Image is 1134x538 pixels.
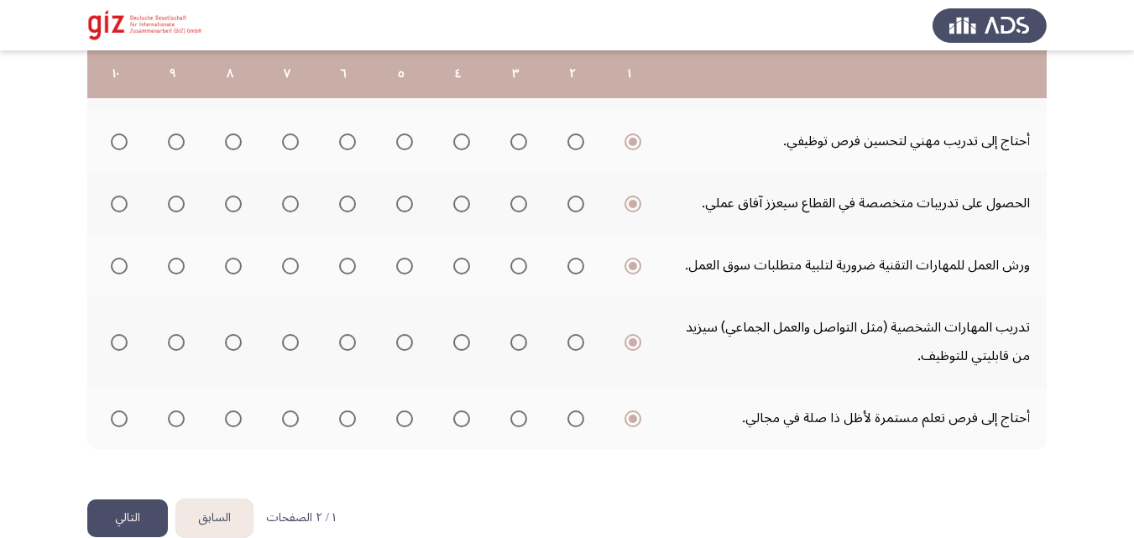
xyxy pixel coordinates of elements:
[201,50,259,98] th: ٨
[275,404,299,432] mat-radio-group: Select an option
[504,404,527,432] mat-radio-group: Select an option
[618,189,641,217] mat-radio-group: Select an option
[618,251,641,279] mat-radio-group: Select an option
[447,127,470,155] mat-radio-group: Select an option
[161,251,185,279] mat-radio-group: Select an option
[447,189,470,217] mat-radio-group: Select an option
[144,50,201,98] th: ٩
[504,327,527,356] mat-radio-group: Select an option
[332,189,356,217] mat-radio-group: Select an option
[658,234,1047,296] td: ورش العمل للمهارات التقنية ضرورية لتلبية متطلبات سوق العمل.
[104,189,128,217] mat-radio-group: Select an option
[561,404,584,432] mat-radio-group: Select an option
[104,404,128,432] mat-radio-group: Select an option
[316,50,373,98] th: ٦
[933,2,1047,49] img: Assess Talent Management logo
[275,127,299,155] mat-radio-group: Select an option
[275,327,299,356] mat-radio-group: Select an option
[218,127,242,155] mat-radio-group: Select an option
[161,327,185,356] mat-radio-group: Select an option
[561,127,584,155] mat-radio-group: Select an option
[447,251,470,279] mat-radio-group: Select an option
[618,404,641,432] mat-radio-group: Select an option
[161,127,185,155] mat-radio-group: Select an option
[332,327,356,356] mat-radio-group: Select an option
[389,127,413,155] mat-radio-group: Select an option
[618,127,641,155] mat-radio-group: Select an option
[389,404,413,432] mat-radio-group: Select an option
[389,189,413,217] mat-radio-group: Select an option
[218,189,242,217] mat-radio-group: Select an option
[161,189,185,217] mat-radio-group: Select an option
[658,296,1047,387] td: تدريب المهارات الشخصية (مثل التواصل والعمل الجماعي) سيزيد من قابليتي للتوظيف.
[504,127,527,155] mat-radio-group: Select an option
[447,404,470,432] mat-radio-group: Select an option
[504,189,527,217] mat-radio-group: Select an option
[373,50,430,98] th: ٥
[87,50,144,98] th: ١٠
[487,50,544,98] th: ٣
[658,387,1047,449] td: أحتاج إلى فرص تعلم مستمرة لأظل ذا صلة في مجالي.
[618,327,641,356] mat-radio-group: Select an option
[87,2,201,49] img: Assessment logo of GIZ Needs Assessment (Prone to Irregular Migration)
[332,127,356,155] mat-radio-group: Select an option
[389,327,413,356] mat-radio-group: Select an option
[430,50,487,98] th: ٤
[561,251,584,279] mat-radio-group: Select an option
[218,404,242,432] mat-radio-group: Select an option
[266,511,336,525] p: ١ / ٢ الصفحات
[658,172,1047,234] td: الحصول على تدريبات متخصصة في القطاع سيعزز آفاق عملي.
[104,127,128,155] mat-radio-group: Select an option
[447,327,470,356] mat-radio-group: Select an option
[87,499,168,537] button: load next page
[601,50,658,98] th: ١
[332,404,356,432] mat-radio-group: Select an option
[504,251,527,279] mat-radio-group: Select an option
[218,327,242,356] mat-radio-group: Select an option
[161,404,185,432] mat-radio-group: Select an option
[658,110,1047,172] td: أحتاج إلى تدريب مهني لتحسين فرص توظيفي.
[332,251,356,279] mat-radio-group: Select an option
[275,251,299,279] mat-radio-group: Select an option
[176,499,253,537] button: load previous page
[275,189,299,217] mat-radio-group: Select an option
[561,189,584,217] mat-radio-group: Select an option
[561,327,584,356] mat-radio-group: Select an option
[104,251,128,279] mat-radio-group: Select an option
[259,50,316,98] th: ٧
[389,251,413,279] mat-radio-group: Select an option
[218,251,242,279] mat-radio-group: Select an option
[104,327,128,356] mat-radio-group: Select an option
[544,50,601,98] th: ٢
